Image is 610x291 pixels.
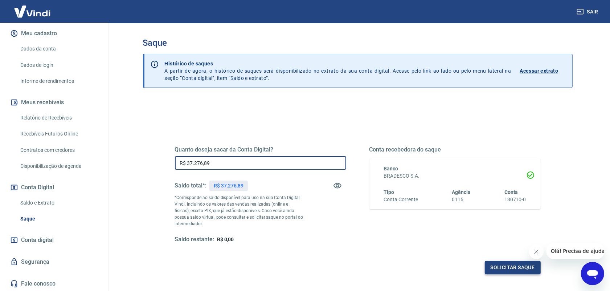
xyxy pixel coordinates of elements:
[504,196,526,203] h6: 130710-0
[384,196,418,203] h6: Conta Corrente
[369,146,541,153] h5: Conta recebedora do saque
[17,58,100,73] a: Dados de login
[175,236,214,243] h5: Saldo restante:
[165,60,511,67] p: Histórico de saques
[175,194,303,227] p: *Corresponde ao saldo disponível para uso na sua Conta Digital Vindi. Incluindo os valores das ve...
[452,189,471,195] span: Agência
[175,182,206,189] h5: Saldo total*:
[165,60,511,82] p: A partir de agora, o histórico de saques será disponibilizado no extrato da sua conta digital. Ac...
[21,235,54,245] span: Conta digital
[581,262,604,285] iframe: Botão para abrir a janela de mensagens
[217,237,234,242] span: R$ 0,00
[9,254,100,270] a: Segurança
[546,243,604,259] iframe: Mensagem da empresa
[529,244,544,259] iframe: Fechar mensagem
[17,159,100,174] a: Disponibilização de agenda
[17,74,100,89] a: Informe de rendimentos
[9,94,100,110] button: Meus recebíveis
[485,261,541,274] button: Solicitar saque
[384,166,398,171] span: Banco
[9,0,56,23] img: Vindi
[575,5,601,19] button: Sair
[17,195,100,210] a: Saldo e Extrato
[175,146,346,153] h5: Quanto deseja sacar da Conta Digital?
[384,189,394,195] span: Tipo
[520,60,566,82] a: Acessar extrato
[17,110,100,125] a: Relatório de Recebíveis
[384,172,526,180] h6: BRADESCO S.A.
[143,38,573,48] h3: Saque
[17,211,100,226] a: Saque
[17,126,100,141] a: Recebíveis Futuros Online
[4,5,61,11] span: Olá! Precisa de ajuda?
[452,196,471,203] h6: 0115
[9,179,100,195] button: Conta Digital
[9,25,100,41] button: Meu cadastro
[17,143,100,158] a: Contratos com credores
[214,182,243,190] p: R$ 37.276,89
[17,41,100,56] a: Dados da conta
[504,189,518,195] span: Conta
[520,67,558,74] p: Acessar extrato
[9,232,100,248] a: Conta digital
